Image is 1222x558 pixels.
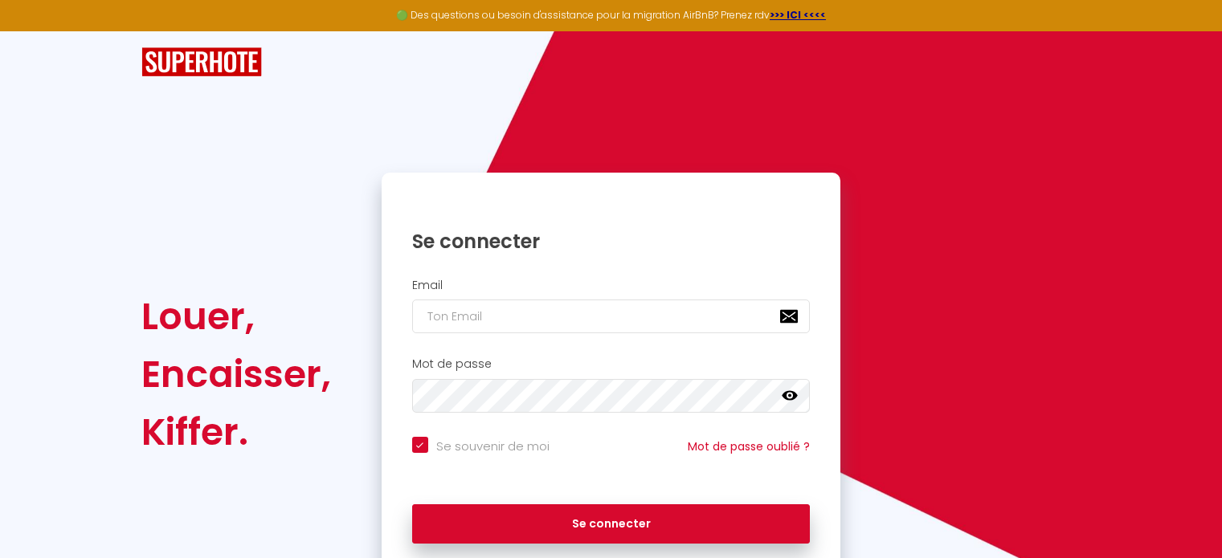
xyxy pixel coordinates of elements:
[141,47,262,77] img: SuperHote logo
[412,299,811,333] input: Ton Email
[412,504,811,544] button: Se connecter
[141,287,331,345] div: Louer,
[141,403,331,461] div: Kiffer.
[412,229,811,254] h1: Se connecter
[688,438,810,454] a: Mot de passe oublié ?
[412,357,811,371] h2: Mot de passe
[412,279,811,292] h2: Email
[770,8,826,22] a: >>> ICI <<<<
[141,345,331,403] div: Encaisser,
